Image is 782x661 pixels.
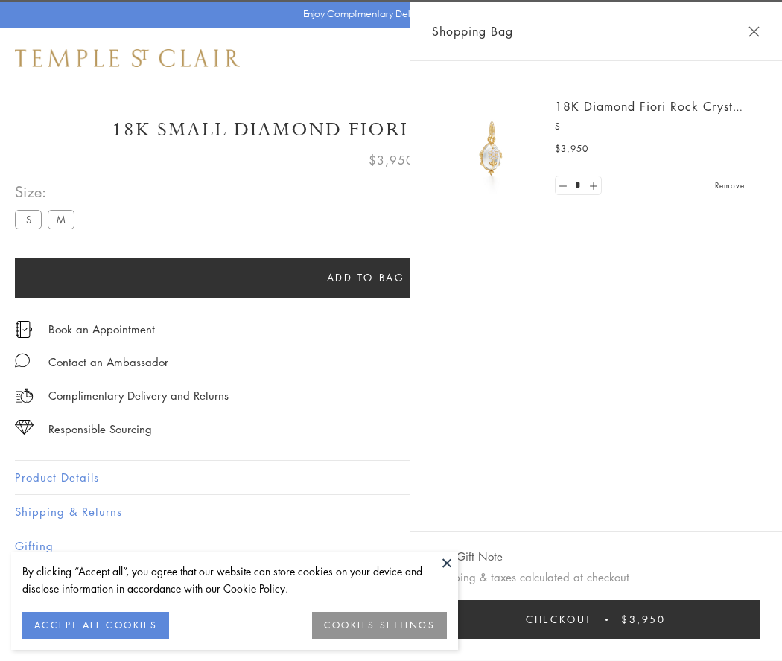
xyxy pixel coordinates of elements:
[15,179,80,204] span: Size:
[432,568,760,587] p: Shipping & taxes calculated at checkout
[432,600,760,639] button: Checkout $3,950
[432,22,513,41] span: Shopping Bag
[15,258,716,298] button: Add to bag
[303,7,472,22] p: Enjoy Complimentary Delivery & Returns
[585,176,600,195] a: Set quantity to 2
[327,269,405,286] span: Add to bag
[526,611,592,628] span: Checkout
[15,49,240,67] img: Temple St. Clair
[15,386,34,405] img: icon_delivery.svg
[48,210,74,229] label: M
[15,495,767,529] button: Shipping & Returns
[15,210,42,229] label: S
[15,529,767,563] button: Gifting
[369,150,414,170] span: $3,950
[748,26,760,37] button: Close Shopping Bag
[15,117,767,143] h1: 18K Small Diamond Fiori Rock Crystal Amulet
[15,353,30,368] img: MessageIcon-01_2.svg
[15,461,767,494] button: Product Details
[312,612,447,639] button: COOKIES SETTINGS
[48,353,168,371] div: Contact an Ambassador
[15,420,34,435] img: icon_sourcing.svg
[48,420,152,438] div: Responsible Sourcing
[48,321,155,337] a: Book an Appointment
[447,104,536,194] img: P51889-E11FIORI
[15,321,33,338] img: icon_appointment.svg
[556,176,570,195] a: Set quantity to 0
[22,612,169,639] button: ACCEPT ALL COOKIES
[555,119,745,134] p: S
[22,563,447,597] div: By clicking “Accept all”, you agree that our website can store cookies on your device and disclos...
[715,177,745,194] a: Remove
[555,141,588,156] span: $3,950
[432,547,503,566] button: Add Gift Note
[621,611,666,628] span: $3,950
[48,386,229,405] p: Complimentary Delivery and Returns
